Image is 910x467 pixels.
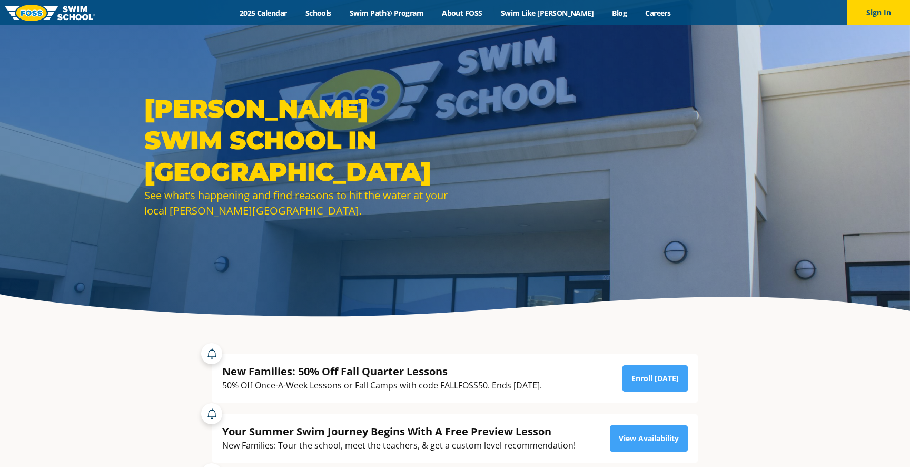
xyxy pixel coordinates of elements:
[340,8,432,18] a: Swim Path® Program
[610,425,688,452] a: View Availability
[603,8,636,18] a: Blog
[144,188,450,218] div: See what’s happening and find reasons to hit the water at your local [PERSON_NAME][GEOGRAPHIC_DATA].
[144,93,450,188] h1: [PERSON_NAME] Swim School in [GEOGRAPHIC_DATA]
[491,8,603,18] a: Swim Like [PERSON_NAME]
[5,5,95,21] img: FOSS Swim School Logo
[296,8,340,18] a: Schools
[222,424,576,439] div: Your Summer Swim Journey Begins With A Free Preview Lesson
[622,365,688,392] a: Enroll [DATE]
[230,8,296,18] a: 2025 Calendar
[433,8,492,18] a: About FOSS
[222,378,542,393] div: 50% Off Once-A-Week Lessons or Fall Camps with code FALLFOSS50. Ends [DATE].
[636,8,680,18] a: Careers
[222,439,576,453] div: New Families: Tour the school, meet the teachers, & get a custom level recommendation!
[222,364,542,378] div: New Families: 50% Off Fall Quarter Lessons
